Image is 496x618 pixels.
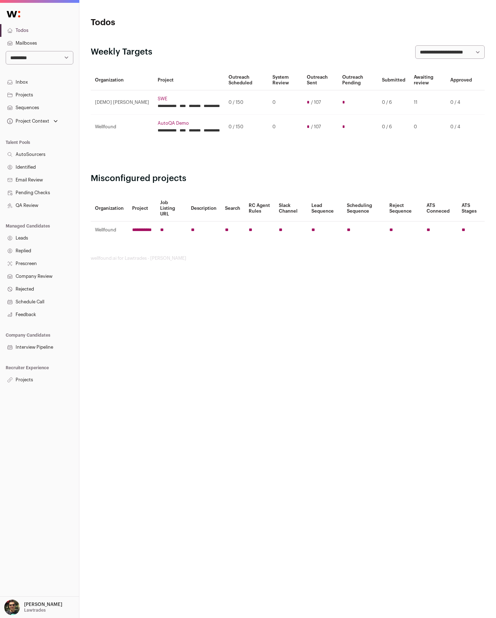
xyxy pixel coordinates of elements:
[311,100,321,105] span: / 107
[153,70,224,90] th: Project
[91,115,153,139] td: Wellfound
[410,90,446,115] td: 11
[224,90,268,115] td: 0 / 150
[6,116,59,126] button: Open dropdown
[3,600,64,615] button: Open dropdown
[221,196,244,221] th: Search
[91,196,128,221] th: Organization
[422,196,458,221] th: ATS Conneced
[91,17,222,28] h1: Todos
[275,196,307,221] th: Slack Channel
[91,46,152,58] h2: Weekly Targets
[128,196,156,221] th: Project
[385,196,422,221] th: Reject Sequence
[187,196,221,221] th: Description
[378,90,410,115] td: 0 / 6
[158,96,220,102] a: SWE
[24,602,62,607] p: [PERSON_NAME]
[378,115,410,139] td: 0 / 6
[3,7,24,21] img: Wellfound
[311,124,321,130] span: / 107
[91,221,128,239] td: Wellfound
[268,90,303,115] td: 0
[446,115,476,139] td: 0 / 4
[307,196,343,221] th: Lead Sequence
[446,90,476,115] td: 0 / 4
[343,196,385,221] th: Scheduling Sequence
[457,196,485,221] th: ATS Stages
[156,196,187,221] th: Job Listing URL
[91,70,153,90] th: Organization
[338,70,378,90] th: Outreach Pending
[378,70,410,90] th: Submitted
[244,196,275,221] th: RC Agent Rules
[224,70,268,90] th: Outreach Scheduled
[91,255,485,261] footer: wellfound:ai for Lawtrades - [PERSON_NAME]
[446,70,476,90] th: Approved
[303,70,338,90] th: Outreach Sent
[24,607,46,613] p: Lawtrades
[268,115,303,139] td: 0
[410,115,446,139] td: 0
[268,70,303,90] th: System Review
[410,70,446,90] th: Awaiting review
[224,115,268,139] td: 0 / 150
[4,600,20,615] img: 8429747-medium_jpg
[91,173,485,184] h2: Misconfigured projects
[91,90,153,115] td: [DEMO] [PERSON_NAME]
[158,120,220,126] a: AutoQA Demo
[6,118,49,124] div: Project Context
